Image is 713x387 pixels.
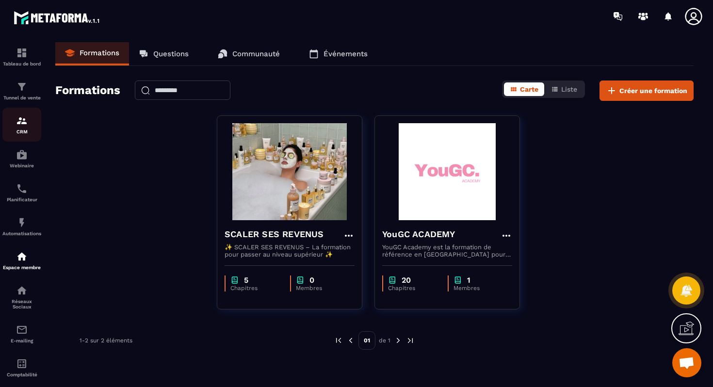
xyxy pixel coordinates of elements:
[334,336,343,345] img: prev
[225,227,324,241] h4: SCALER SES REVENUS
[2,317,41,351] a: emailemailE-mailing
[217,115,374,322] a: formation-backgroundSCALER SES REVENUS✨ SCALER SES REVENUS – La formation pour passer au niveau s...
[619,86,687,96] span: Créer une formation
[16,358,28,370] img: accountant
[244,275,248,285] p: 5
[80,48,119,57] p: Formations
[225,123,355,220] img: formation-background
[2,61,41,66] p: Tableau de bord
[2,243,41,277] a: automationsautomationsEspace membre
[16,285,28,296] img: social-network
[2,163,41,168] p: Webinaire
[382,227,455,241] h4: YouGC ACADEMY
[225,243,355,258] p: ✨ SCALER SES REVENUS – La formation pour passer au niveau supérieur ✨
[309,275,314,285] p: 0
[324,49,368,58] p: Événements
[208,42,290,65] a: Communauté
[2,74,41,108] a: formationformationTunnel de vente
[358,331,375,350] p: 01
[388,285,438,291] p: Chapitres
[545,82,583,96] button: Liste
[153,49,189,58] p: Questions
[299,42,377,65] a: Événements
[672,348,701,377] a: Ouvrir le chat
[2,210,41,243] a: automationsautomationsAutomatisations
[16,115,28,127] img: formation
[16,81,28,93] img: formation
[561,85,577,93] span: Liste
[16,217,28,228] img: automations
[454,275,462,285] img: chapter
[296,275,305,285] img: chapter
[16,251,28,262] img: automations
[2,338,41,343] p: E-mailing
[2,142,41,176] a: automationsautomationsWebinaire
[406,336,415,345] img: next
[2,176,41,210] a: schedulerschedulerPlanificateur
[600,81,694,101] button: Créer une formation
[2,351,41,385] a: accountantaccountantComptabilité
[2,265,41,270] p: Espace membre
[2,277,41,317] a: social-networksocial-networkRéseaux Sociaux
[346,336,355,345] img: prev
[14,9,101,26] img: logo
[382,123,512,220] img: formation-background
[388,275,397,285] img: chapter
[16,149,28,161] img: automations
[2,299,41,309] p: Réseaux Sociaux
[2,108,41,142] a: formationformationCRM
[16,183,28,194] img: scheduler
[55,81,120,101] h2: Formations
[2,372,41,377] p: Comptabilité
[129,42,198,65] a: Questions
[16,324,28,336] img: email
[2,197,41,202] p: Planificateur
[80,337,132,344] p: 1-2 sur 2 éléments
[230,285,280,291] p: Chapitres
[504,82,544,96] button: Carte
[382,243,512,258] p: YouGC Academy est la formation de référence en [GEOGRAPHIC_DATA] pour devenir créatrice de conten...
[379,337,390,344] p: de 1
[16,47,28,59] img: formation
[374,115,532,322] a: formation-backgroundYouGC ACADEMYYouGC Academy est la formation de référence en [GEOGRAPHIC_DATA]...
[520,85,538,93] span: Carte
[2,231,41,236] p: Automatisations
[2,129,41,134] p: CRM
[2,95,41,100] p: Tunnel de vente
[230,275,239,285] img: chapter
[454,285,502,291] p: Membres
[55,42,129,65] a: Formations
[467,275,470,285] p: 1
[402,275,411,285] p: 20
[2,40,41,74] a: formationformationTableau de bord
[394,336,403,345] img: next
[296,285,345,291] p: Membres
[232,49,280,58] p: Communauté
